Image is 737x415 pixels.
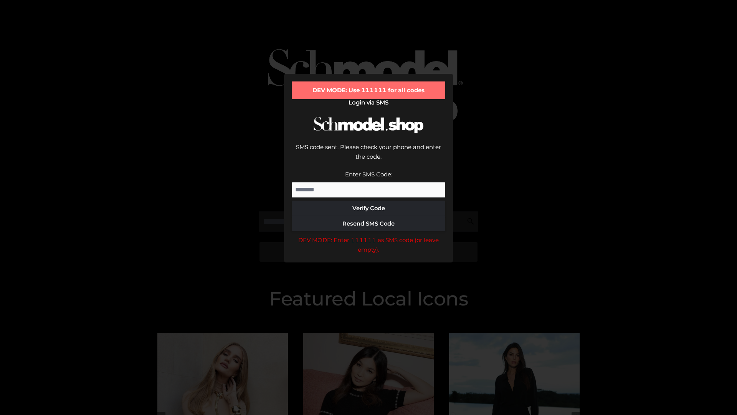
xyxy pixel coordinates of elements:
[311,110,426,140] img: Schmodel Logo
[345,171,392,178] label: Enter SMS Code:
[292,201,445,216] button: Verify Code
[292,216,445,231] button: Resend SMS Code
[292,99,445,106] h2: Login via SMS
[292,235,445,255] div: DEV MODE: Enter 111111 as SMS code (or leave empty).
[292,81,445,99] div: DEV MODE: Use 111111 for all codes
[292,142,445,169] div: SMS code sent. Please check your phone and enter the code.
